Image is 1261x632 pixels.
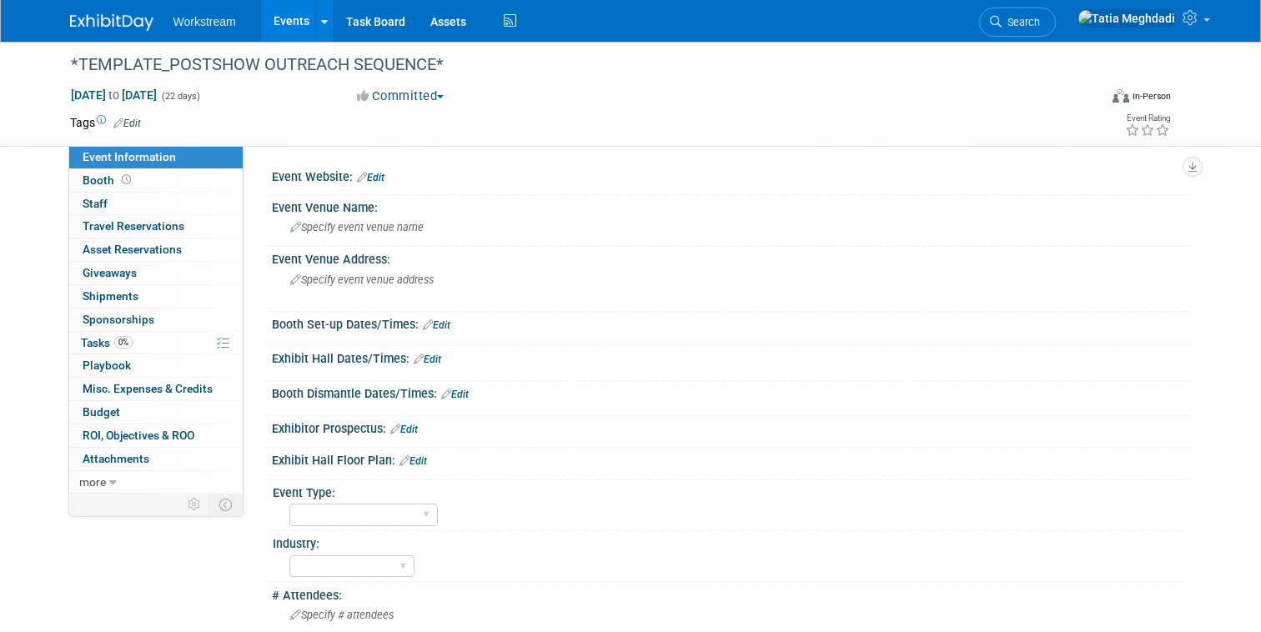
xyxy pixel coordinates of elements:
[979,8,1056,37] a: Search
[69,238,243,261] a: Asset Reservations
[83,382,213,395] span: Misc. Expenses & Credits
[83,452,149,465] span: Attachments
[69,169,243,192] a: Booth
[83,150,176,163] span: Event Information
[1125,114,1170,123] div: Event Rating
[83,243,182,256] span: Asset Reservations
[83,313,154,326] span: Sponsorships
[69,146,243,168] a: Event Information
[272,346,1192,368] div: Exhibit Hall Dates/Times:
[272,381,1192,403] div: Booth Dismantle Dates/Times:
[65,50,1078,80] div: *TEMPLATE_POSTSHOW OUTREACH SEQUENCE*
[423,319,450,331] a: Edit
[290,221,424,233] span: Specify event venue name
[272,247,1192,268] div: Event Venue Address:
[390,424,418,435] a: Edit
[69,424,243,447] a: ROI, Objectives & ROO
[69,448,243,470] a: Attachments
[351,88,450,105] button: Committed
[272,448,1192,469] div: Exhibit Hall Floor Plan:
[83,219,184,233] span: Travel Reservations
[70,88,158,103] span: [DATE] [DATE]
[272,195,1192,216] div: Event Venue Name:
[272,416,1192,438] div: Exhibitor Prospectus:
[273,531,1184,552] div: Industry:
[70,114,141,131] td: Tags
[69,285,243,308] a: Shipments
[1002,16,1040,28] span: Search
[69,354,243,377] a: Playbook
[114,336,133,349] span: 0%
[273,480,1184,501] div: Event Type:
[69,332,243,354] a: Tasks0%
[83,429,194,442] span: ROI, Objectives & ROO
[69,378,243,400] a: Misc. Expenses & Credits
[69,215,243,238] a: Travel Reservations
[290,273,434,286] span: Specify event venue address
[113,118,141,129] a: Edit
[399,455,427,467] a: Edit
[118,173,134,186] span: Booth not reserved yet
[272,583,1192,604] div: # Attendees:
[69,193,243,215] a: Staff
[1078,9,1176,28] img: Tatia Meghdadi
[160,91,200,102] span: (22 days)
[69,308,243,331] a: Sponsorships
[69,262,243,284] a: Giveaways
[441,389,469,400] a: Edit
[83,173,134,187] span: Booth
[83,266,137,279] span: Giveaways
[69,471,243,494] a: more
[83,405,120,419] span: Budget
[1113,89,1129,103] img: Format-Inperson.png
[1008,87,1171,112] div: Event Format
[414,354,441,365] a: Edit
[357,172,384,183] a: Edit
[83,289,138,303] span: Shipments
[83,197,108,210] span: Staff
[208,494,243,515] td: Toggle Event Tabs
[1132,90,1171,103] div: In-Person
[79,475,106,489] span: more
[70,14,153,31] img: ExhibitDay
[106,88,122,102] span: to
[83,359,131,372] span: Playbook
[272,312,1192,334] div: Booth Set-up Dates/Times:
[272,164,1192,186] div: Event Website:
[290,609,394,621] span: Specify # attendees
[180,494,209,515] td: Personalize Event Tab Strip
[173,15,236,28] span: Workstream
[69,401,243,424] a: Budget
[81,336,133,349] span: Tasks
